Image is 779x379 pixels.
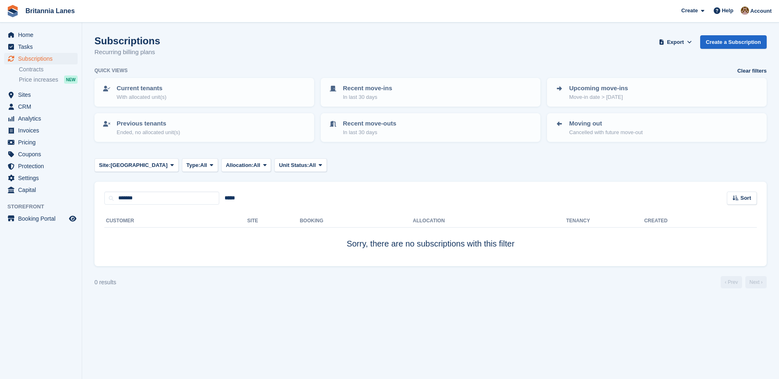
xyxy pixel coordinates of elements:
[18,113,67,124] span: Analytics
[4,213,78,224] a: menu
[343,119,396,128] p: Recent move-outs
[7,5,19,17] img: stora-icon-8386f47178a22dfd0bd8f6a31ec36ba5ce8667c1dd55bd0f319d3a0aa187defe.svg
[4,184,78,196] a: menu
[569,84,628,93] p: Upcoming move-ins
[548,114,766,141] a: Moving out Cancelled with future move-out
[644,215,757,228] th: Created
[7,203,82,211] span: Storefront
[737,67,767,75] a: Clear filters
[274,158,326,172] button: Unit Status: All
[343,84,392,93] p: Recent move-ins
[4,172,78,184] a: menu
[94,48,160,57] p: Recurring billing plans
[186,161,200,169] span: Type:
[4,101,78,112] a: menu
[95,79,313,106] a: Current tenants With allocated unit(s)
[19,76,58,84] span: Price increases
[104,215,247,228] th: Customer
[94,278,116,287] div: 0 results
[226,161,253,169] span: Allocation:
[548,79,766,106] a: Upcoming move-ins Move-in date > [DATE]
[22,4,78,18] a: Britannia Lanes
[18,184,67,196] span: Capital
[347,239,515,248] span: Sorry, there are no subscriptions with this filter
[64,75,78,84] div: NEW
[18,213,67,224] span: Booking Portal
[569,128,643,137] p: Cancelled with future move-out
[19,75,78,84] a: Price increases NEW
[4,29,78,41] a: menu
[413,215,566,228] th: Allocation
[721,276,742,288] a: Previous
[110,161,168,169] span: [GEOGRAPHIC_DATA]
[18,137,67,148] span: Pricing
[18,53,67,64] span: Subscriptions
[322,114,540,141] a: Recent move-outs In last 30 days
[117,128,180,137] p: Ended, no allocated unit(s)
[343,93,392,101] p: In last 30 days
[722,7,733,15] span: Help
[18,41,67,53] span: Tasks
[4,148,78,160] a: menu
[4,53,78,64] a: menu
[343,128,396,137] p: In last 30 days
[4,137,78,148] a: menu
[569,93,628,101] p: Move-in date > [DATE]
[4,113,78,124] a: menu
[681,7,698,15] span: Create
[19,66,78,73] a: Contracts
[700,35,767,49] a: Create a Subscription
[667,38,684,46] span: Export
[657,35,694,49] button: Export
[95,114,313,141] a: Previous tenants Ended, no allocated unit(s)
[745,276,767,288] a: Next
[322,79,540,106] a: Recent move-ins In last 30 days
[4,125,78,136] a: menu
[740,194,751,202] span: Sort
[18,160,67,172] span: Protection
[18,125,67,136] span: Invoices
[18,29,67,41] span: Home
[99,161,110,169] span: Site:
[566,215,595,228] th: Tenancy
[247,215,300,228] th: Site
[300,215,413,228] th: Booking
[68,214,78,224] a: Preview store
[94,35,160,46] h1: Subscriptions
[18,89,67,100] span: Sites
[200,161,207,169] span: All
[18,172,67,184] span: Settings
[253,161,260,169] span: All
[94,67,128,74] h6: Quick views
[4,160,78,172] a: menu
[18,148,67,160] span: Coupons
[4,89,78,100] a: menu
[221,158,271,172] button: Allocation: All
[182,158,218,172] button: Type: All
[94,158,179,172] button: Site: [GEOGRAPHIC_DATA]
[4,41,78,53] a: menu
[117,84,166,93] p: Current tenants
[569,119,643,128] p: Moving out
[309,161,316,169] span: All
[18,101,67,112] span: CRM
[719,276,768,288] nav: Page
[750,7,772,15] span: Account
[279,161,309,169] span: Unit Status:
[117,119,180,128] p: Previous tenants
[741,7,749,15] img: Admin
[117,93,166,101] p: With allocated unit(s)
